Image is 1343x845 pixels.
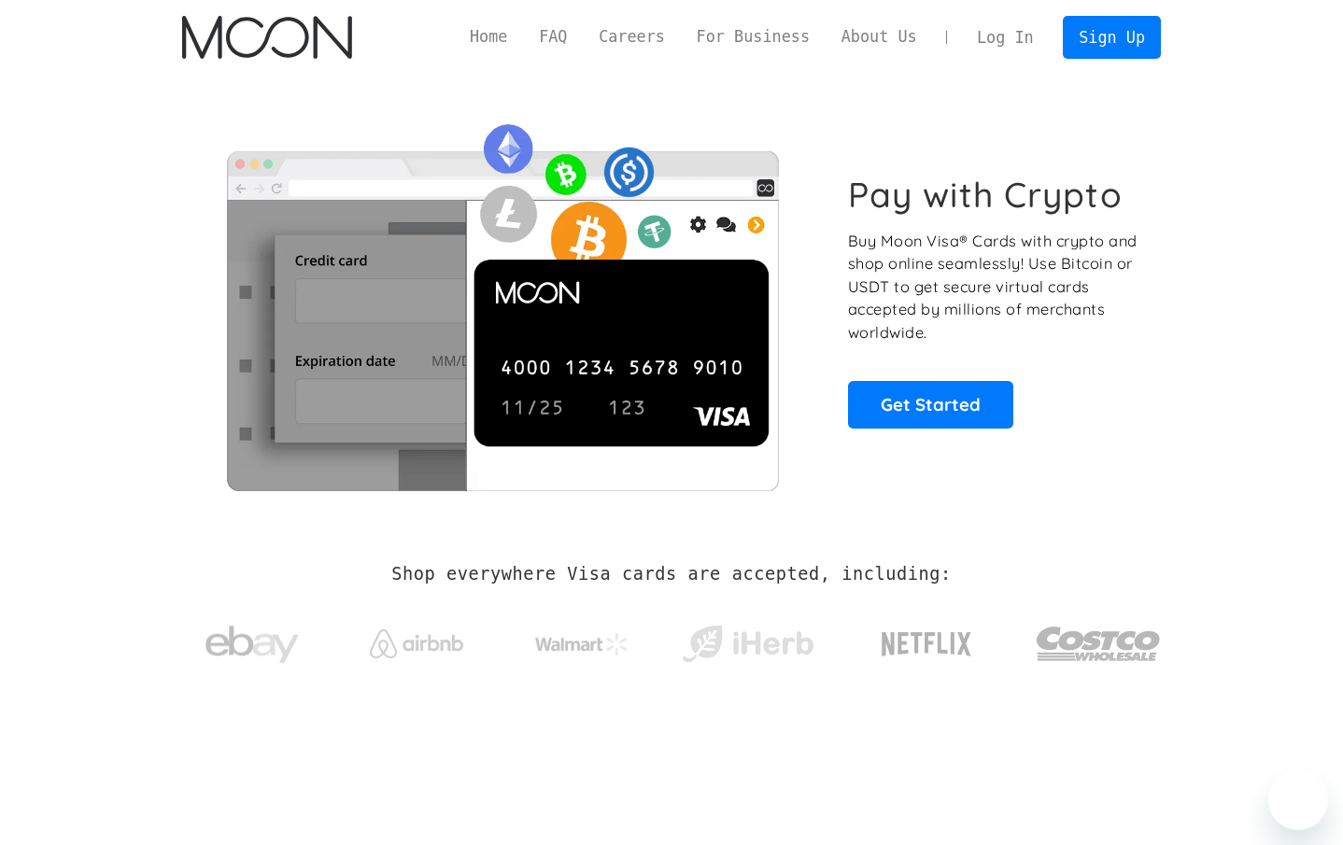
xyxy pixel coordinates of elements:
a: Home [454,25,523,49]
a: Airbnb [347,611,487,668]
a: iHerb [678,601,817,678]
a: Walmart [513,614,652,665]
a: Netflix [843,602,1011,677]
img: Walmart [535,633,629,655]
a: Careers [583,25,680,49]
iframe: Bouton de lancement de la fenêtre de messagerie [1268,770,1328,830]
img: Netflix [880,621,973,668]
h1: Pay with Crypto [848,174,1123,216]
a: Log In [961,17,1049,58]
p: Buy Moon Visa® Cards with crypto and shop online seamlessly! Use Bitcoin or USDT to get secure vi... [848,230,1140,345]
h2: Shop everywhere Visa cards are accepted, including: [391,564,951,584]
a: FAQ [523,25,583,49]
a: About Us [826,25,933,49]
a: For Business [681,25,826,49]
a: home [182,16,351,59]
img: iHerb [678,620,817,669]
img: Moon Cards let you spend your crypto anywhere Visa is accepted. [182,111,822,490]
a: ebay [182,597,321,683]
a: Get Started [848,381,1013,428]
img: ebay [205,615,299,674]
a: Sign Up [1063,16,1160,58]
img: Moon Logo [182,16,351,59]
a: Costco [1036,590,1161,688]
img: Costco [1036,609,1161,679]
img: Airbnb [370,629,463,658]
